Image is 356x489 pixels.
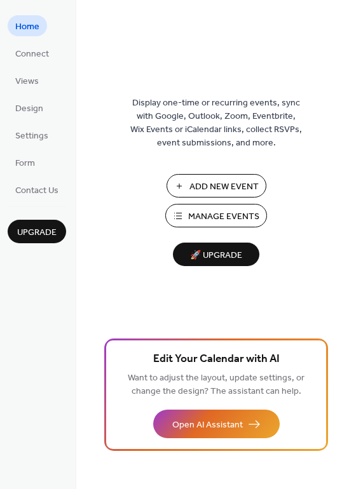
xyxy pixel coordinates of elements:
[128,370,305,400] span: Want to adjust the layout, update settings, or change the design? The assistant can help.
[8,97,51,118] a: Design
[153,410,280,438] button: Open AI Assistant
[172,419,243,432] span: Open AI Assistant
[8,70,46,91] a: Views
[8,15,47,36] a: Home
[189,180,259,194] span: Add New Event
[173,243,259,266] button: 🚀 Upgrade
[153,351,280,368] span: Edit Your Calendar with AI
[165,204,267,227] button: Manage Events
[8,124,56,145] a: Settings
[130,97,302,150] span: Display one-time or recurring events, sync with Google, Outlook, Zoom, Eventbrite, Wix Events or ...
[17,226,57,239] span: Upgrade
[15,157,35,170] span: Form
[15,75,39,88] span: Views
[8,220,66,243] button: Upgrade
[15,102,43,116] span: Design
[8,43,57,64] a: Connect
[15,48,49,61] span: Connect
[8,152,43,173] a: Form
[188,210,259,224] span: Manage Events
[15,184,58,198] span: Contact Us
[15,20,39,34] span: Home
[167,174,266,198] button: Add New Event
[181,247,252,264] span: 🚀 Upgrade
[8,179,66,200] a: Contact Us
[15,130,48,143] span: Settings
